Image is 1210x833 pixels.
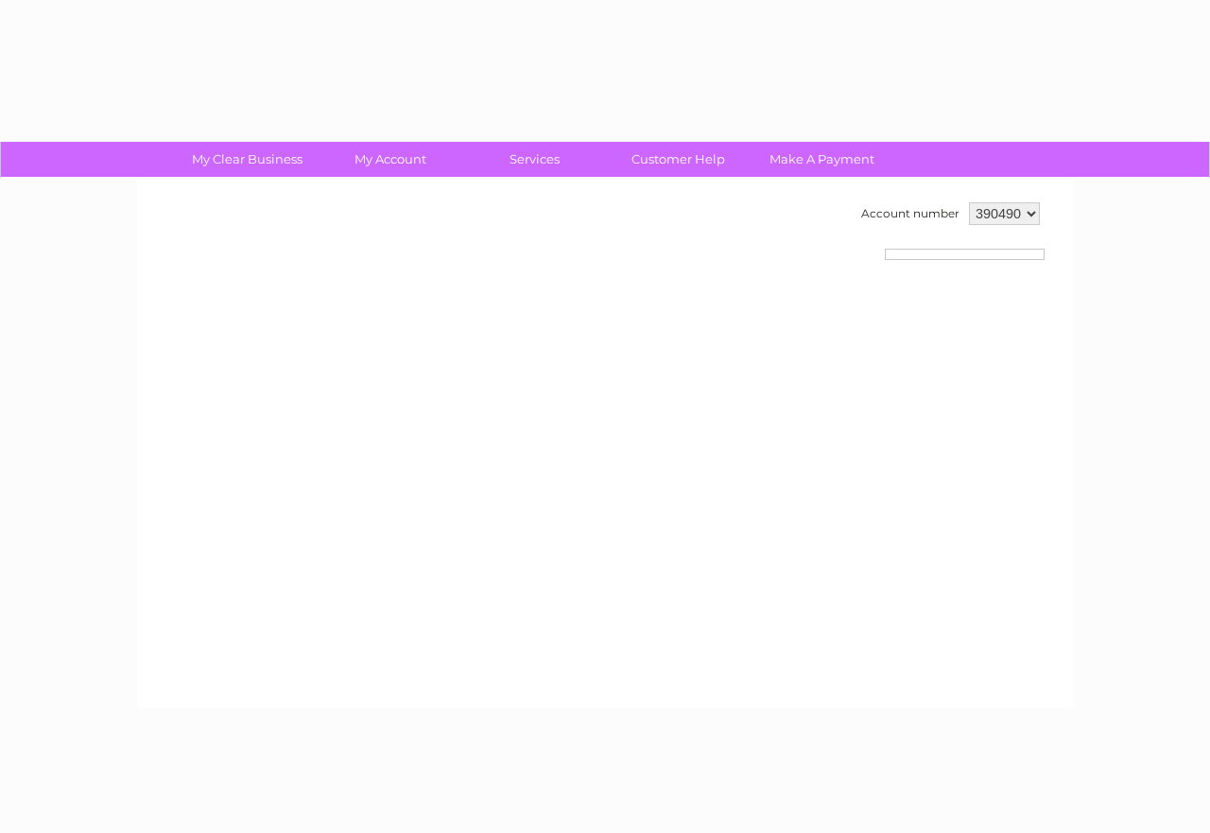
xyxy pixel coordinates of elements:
a: My Account [313,142,469,177]
td: Account number [856,198,964,230]
a: Customer Help [600,142,756,177]
a: Make A Payment [744,142,900,177]
a: Services [457,142,613,177]
a: My Clear Business [169,142,325,177]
